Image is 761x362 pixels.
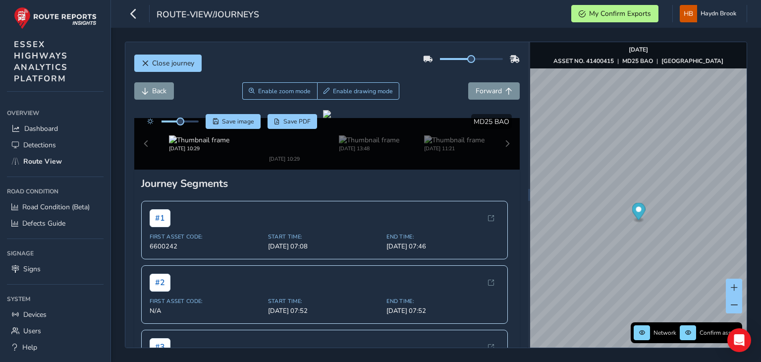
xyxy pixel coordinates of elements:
[424,125,485,134] img: Thumbnail frame
[7,215,104,232] a: Defects Guide
[283,118,311,125] span: Save PDF
[24,124,58,133] span: Dashboard
[680,5,740,22] button: Haydn Brook
[254,134,315,142] div: [DATE] 10:29
[254,125,315,134] img: Thumbnail frame
[134,55,202,72] button: Close journey
[386,281,499,288] span: End Time:
[22,202,90,212] span: Road Condition (Beta)
[317,82,400,100] button: Draw
[22,219,65,228] span: Defects Guide
[7,261,104,277] a: Signs
[7,199,104,215] a: Road Condition (Beta)
[7,339,104,356] a: Help
[386,290,499,299] span: [DATE] 07:52
[150,257,170,275] span: # 2
[157,8,259,22] span: route-view/journeys
[268,281,380,288] span: Start Time:
[476,86,502,96] span: Forward
[7,292,104,306] div: System
[7,246,104,261] div: Signage
[141,160,513,174] div: Journey Segments
[268,216,380,224] span: Start Time:
[653,329,676,337] span: Network
[701,5,736,22] span: Haydn Brook
[23,140,56,150] span: Detections
[680,5,697,22] img: diamond-layout
[7,106,104,121] div: Overview
[23,264,41,274] span: Signs
[169,125,229,134] img: Thumbnail frame
[589,9,651,18] span: My Confirm Exports
[268,345,380,353] span: Start Time:
[622,57,653,65] strong: MD25 BAO
[268,114,318,129] button: PDF
[258,87,311,95] span: Enable zoom mode
[7,153,104,170] a: Route View
[150,290,262,299] span: N/A
[468,82,520,100] button: Forward
[333,87,393,95] span: Enable drawing mode
[386,225,499,234] span: [DATE] 07:46
[7,306,104,323] a: Devices
[7,184,104,199] div: Road Condition
[134,82,174,100] button: Back
[150,225,262,234] span: 6600242
[571,5,658,22] button: My Confirm Exports
[386,345,499,353] span: End Time:
[222,118,254,125] span: Save image
[169,134,229,142] div: [DATE] 10:29
[206,114,261,129] button: Save
[632,203,646,223] div: Map marker
[7,121,104,137] a: Dashboard
[14,39,68,84] span: ESSEX HIGHWAYS ANALYTICS PLATFORM
[152,86,166,96] span: Back
[7,137,104,153] a: Detections
[629,46,648,54] strong: [DATE]
[424,134,485,142] div: [DATE] 11:21
[553,57,723,65] div: | |
[242,82,317,100] button: Zoom
[150,281,262,288] span: First Asset Code:
[23,326,41,336] span: Users
[7,323,104,339] a: Users
[386,216,499,224] span: End Time:
[339,134,399,142] div: [DATE] 13:48
[268,290,380,299] span: [DATE] 07:52
[14,7,97,29] img: rr logo
[23,157,62,166] span: Route View
[661,57,723,65] strong: [GEOGRAPHIC_DATA]
[22,343,37,352] span: Help
[474,117,509,126] span: MD25 BAO
[727,328,751,352] div: Open Intercom Messenger
[339,125,399,134] img: Thumbnail frame
[553,57,614,65] strong: ASSET NO. 41400415
[150,345,262,353] span: First Asset Code:
[152,59,194,68] span: Close journey
[150,321,170,339] span: # 3
[23,310,47,319] span: Devices
[268,225,380,234] span: [DATE] 07:08
[700,329,739,337] span: Confirm assets
[150,192,170,210] span: # 1
[150,216,262,224] span: First Asset Code:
